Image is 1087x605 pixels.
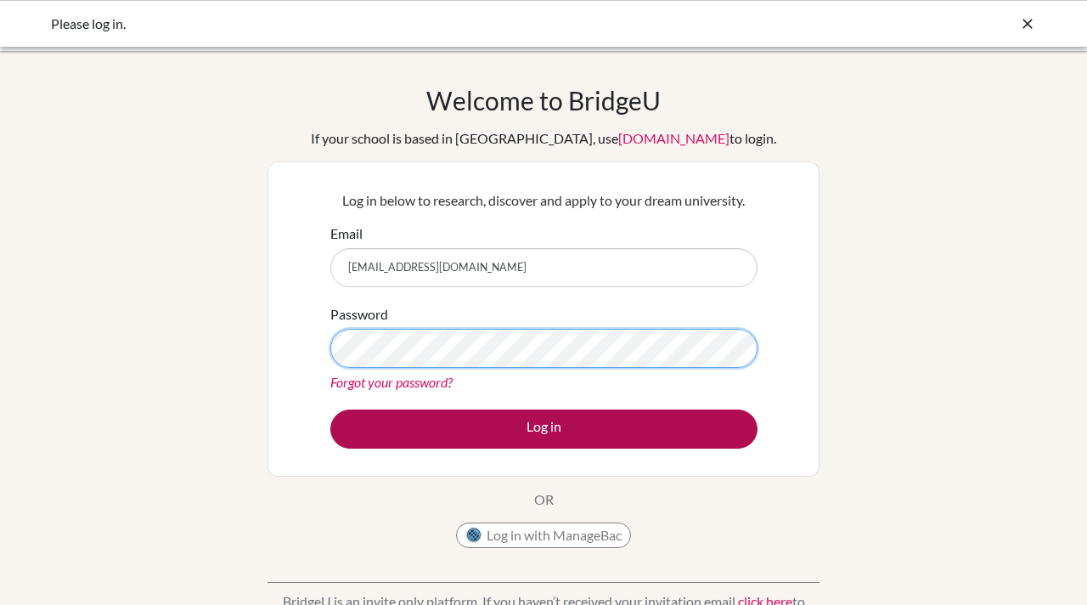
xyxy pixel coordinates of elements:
a: Forgot your password? [330,374,453,390]
a: [DOMAIN_NAME] [618,130,729,146]
div: Please log in. [51,14,781,34]
label: Password [330,304,388,325]
p: Log in below to research, discover and apply to your dream university. [330,190,758,211]
label: Email [330,223,363,244]
p: OR [534,489,554,510]
button: Log in [330,410,758,449]
button: Log in with ManageBac [456,523,631,548]
div: If your school is based in [GEOGRAPHIC_DATA], use to login. [311,128,776,149]
h1: Welcome to BridgeU [426,85,661,116]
